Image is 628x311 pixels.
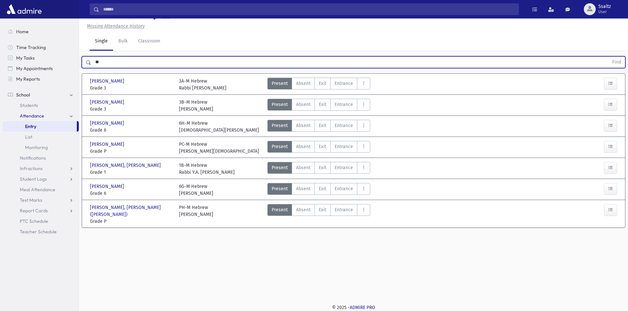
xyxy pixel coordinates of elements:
div: 1B-M Hebrew Rabbi Y.A. [PERSON_NAME] [179,162,235,176]
a: Meal Attendance [3,184,79,195]
a: My Tasks [3,53,79,63]
a: Test Marks [3,195,79,205]
span: Grade 3 [90,106,172,113]
span: [PERSON_NAME] [90,99,126,106]
span: Exit [319,185,326,192]
a: Entry [3,121,77,132]
img: AdmirePro [5,3,43,16]
a: Teacher Schedule [3,226,79,237]
span: Entry [25,123,36,129]
a: Student Logs [3,174,79,184]
span: My Appointments [16,65,53,71]
a: School [3,90,79,100]
a: Home [3,26,79,37]
span: Entrance [335,206,353,213]
span: List [25,134,32,140]
div: AttTypes [267,120,370,134]
span: Entrance [335,80,353,87]
span: Time Tracking [16,44,46,50]
a: Report Cards [3,205,79,216]
span: Home [16,29,29,35]
span: Exit [319,80,326,87]
div: 3A-M Hebrew Rabbi [PERSON_NAME] [179,78,226,91]
span: Absent [296,164,311,171]
span: Test Marks [20,197,42,203]
div: AttTypes [267,162,370,176]
span: Present [272,185,288,192]
a: My Reports [3,74,79,84]
span: Entrance [335,185,353,192]
div: 3B-M Hebrew [PERSON_NAME] [179,99,213,113]
span: Present [272,164,288,171]
span: My Reports [16,76,40,82]
span: PTC Schedule [20,218,48,224]
span: Absent [296,80,311,87]
input: Search [99,3,519,15]
span: User [598,9,611,14]
a: Classroom [133,32,165,51]
u: Missing Attendance History [87,23,145,29]
a: Bulk [113,32,133,51]
div: AttTypes [267,141,370,155]
a: Attendance [3,111,79,121]
span: Infractions [20,166,43,171]
div: AttTypes [267,183,370,197]
span: Meal Attendance [20,187,55,193]
span: Grade 3 [90,85,172,91]
span: My Tasks [16,55,35,61]
span: Present [272,122,288,129]
span: Grade 6 [90,190,172,197]
a: Single [90,32,113,51]
a: Students [3,100,79,111]
span: Exit [319,143,326,150]
div: 6G-M Hebrew [PERSON_NAME] [179,183,213,197]
span: Student Logs [20,176,47,182]
a: Notifications [3,153,79,163]
span: Absent [296,101,311,108]
div: © 2025 - [90,304,617,311]
span: Exit [319,101,326,108]
span: Report Cards [20,208,48,214]
span: Attendance [20,113,44,119]
span: [PERSON_NAME] [90,120,126,127]
span: Absent [296,143,311,150]
div: AttTypes [267,99,370,113]
div: AttTypes [267,78,370,91]
span: Exit [319,164,326,171]
span: Grade P [90,218,172,225]
span: School [16,92,30,98]
span: Entrance [335,122,353,129]
button: Find [608,57,625,68]
span: Grade 1 [90,169,172,176]
div: PC-M Hebrew [PERSON_NAME][DEMOGRAPHIC_DATA] [179,141,259,155]
span: Grade P [90,148,172,155]
a: Monitoring [3,142,79,153]
span: Ssaltz [598,4,611,9]
span: Notifications [20,155,46,161]
span: Teacher Schedule [20,229,57,235]
span: Entrance [335,164,353,171]
span: Grade 6 [90,127,172,134]
span: Absent [296,206,311,213]
a: My Appointments [3,63,79,74]
a: Missing Attendance History [84,23,145,29]
div: 6H-M Hebrew [DEMOGRAPHIC_DATA][PERSON_NAME] [179,120,259,134]
span: Present [272,206,288,213]
span: [PERSON_NAME] [90,141,126,148]
a: List [3,132,79,142]
a: Time Tracking [3,42,79,53]
span: Present [272,101,288,108]
a: PTC Schedule [3,216,79,226]
span: [PERSON_NAME] [90,183,126,190]
div: PH-M Hebrew [PERSON_NAME] [179,204,213,225]
a: Infractions [3,163,79,174]
span: Entrance [335,143,353,150]
span: [PERSON_NAME] [90,78,126,85]
span: Absent [296,122,311,129]
span: Exit [319,122,326,129]
span: Absent [296,185,311,192]
span: Exit [319,206,326,213]
span: [PERSON_NAME], [PERSON_NAME] ([PERSON_NAME]) [90,204,172,218]
span: Entrance [335,101,353,108]
span: Present [272,143,288,150]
